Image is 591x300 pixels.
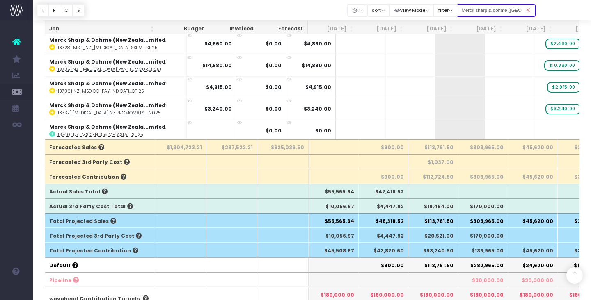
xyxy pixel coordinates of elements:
strong: $4,860.00 [204,40,232,47]
th: $4,447.92 [359,228,408,243]
strong: Merck Sharp & Dohme (New Zeala...mited [49,102,165,109]
th: $48,318.52 [359,213,408,228]
th: $112,724.50 [408,169,458,184]
th: $30,000.00 [458,272,508,287]
strong: $4,915.00 [206,84,232,91]
abbr: [13736] NZ_MSD Co-pay Indication Updates Oct 25 [56,88,144,94]
span: $180,000.00 [370,291,404,299]
th: $55,565.64 [309,213,359,228]
th: $113,761.50 [408,213,458,228]
button: sort [367,4,390,17]
th: Aug 25: activate to sort column ascending [407,21,457,37]
th: Forecasted Contribution [45,169,156,184]
abbr: [13740] NZ_MSD KN 355 Metastatic TNBC Design Updates August 25 [56,132,143,138]
strong: $0.00 [266,62,282,69]
button: S [72,4,85,17]
th: $19,484.00 [408,198,458,213]
input: Search... [457,4,536,17]
th: $1,304,723.21 [155,139,206,154]
th: $45,620.00 [508,243,558,257]
th: Sep 25: activate to sort column ascending [457,21,507,37]
th: $900.00 [359,169,408,184]
button: T [37,4,49,17]
strong: Merck Sharp & Dohme (New Zeala...mited [49,80,165,87]
th: $47,418.52 [359,184,408,198]
th: $4,447.92 [359,198,408,213]
th: Oct 25: activate to sort column ascending [507,21,557,37]
td: : [45,76,187,98]
strong: $0.00 [266,105,282,112]
strong: $0.00 [266,127,282,134]
button: F [48,4,60,17]
span: $180,000.00 [321,291,354,299]
span: Forecasted Sales [49,144,104,151]
span: $180,000.00 [470,291,504,299]
th: $170,000.00 [458,228,508,243]
strong: $0.00 [266,84,282,91]
th: Jun 25: activate to sort column ascending [308,21,357,37]
th: Jul 25: activate to sort column ascending [357,21,407,37]
span: $0.00 [315,127,331,134]
th: $45,508.67 [309,243,359,257]
strong: $0.00 [266,40,282,47]
th: $113,761.50 [408,139,458,154]
th: $113,761.50 [408,257,458,272]
button: View Mode [389,4,434,17]
th: $24,620.00 [508,257,558,272]
td: : [45,55,187,76]
span: $4,860.00 [304,40,331,48]
strong: $14,880.00 [202,62,232,69]
td: : [45,120,187,141]
th: $10,056.97 [309,198,359,213]
div: Vertical button group [37,4,85,17]
th: Pipeline [45,272,156,287]
span: $14,880.00 [302,62,331,69]
button: filter [433,4,457,17]
abbr: [13735] NZ_KEYTRUDA Pan-tumour Assets - CMI/MPI New Indication (Oct 25) [56,66,161,73]
th: Budget [158,21,208,37]
th: Forecast [258,21,308,37]
span: wayahead Sales Forecast Item [545,39,580,49]
th: $625,036.50 [257,139,309,154]
th: $303,965.00 [458,169,508,184]
th: $55,565.64 [309,184,359,198]
th: $10,056.97 [309,228,359,243]
th: $43,870.60 [359,243,408,257]
th: $303,965.00 [458,213,508,228]
th: $133,965.00 [458,243,508,257]
th: Total Projected Contribution [45,243,156,257]
th: Forecasted 3rd Party Cost [45,154,156,169]
th: Invoiced [208,21,258,37]
strong: $3,240.00 [204,105,232,112]
strong: Merck Sharp & Dohme (New Zeala...mited [49,58,165,65]
span: $180,000.00 [520,291,553,299]
span: $180,000.00 [420,291,454,299]
td: : [45,98,187,120]
th: $20,521.00 [408,228,458,243]
td: : [45,33,187,55]
th: $93,240.50 [408,243,458,257]
strong: Merck Sharp & Dohme (New Zeala...mited [49,123,165,130]
th: $900.00 [359,139,408,154]
th: $900.00 [359,257,408,272]
th: $30,000.00 [508,272,558,287]
abbr: [13728] MSD_NZ_KEYTRUDA SSI misc. Asset Updates August 25 [56,45,157,51]
span: wayahead Sales Forecast Item [544,60,580,71]
th: $170,000.00 [458,198,508,213]
th: $282,965.00 [458,257,508,272]
th: $303,965.00 [458,139,508,154]
th: Total Projected 3rd Party Cost [45,228,156,243]
span: $4,915.00 [305,84,331,91]
th: Actual 3rd Party Cost Total [45,198,156,213]
span: wayahead Sales Forecast Item [545,104,580,114]
span: wayahead Sales Forecast Item [547,82,580,93]
img: images/default_profile_image.png [10,284,23,296]
th: $1,037.00 [408,154,458,169]
span: $3,240.00 [304,105,331,113]
th: Actual Sales Total [45,184,156,198]
th: Job: activate to sort column ascending [45,21,158,37]
strong: Merck Sharp & Dohme (New Zeala...mited [49,36,165,43]
button: C [60,4,73,17]
th: Total Projected Sales [45,213,156,228]
th: $45,620.00 [508,213,558,228]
